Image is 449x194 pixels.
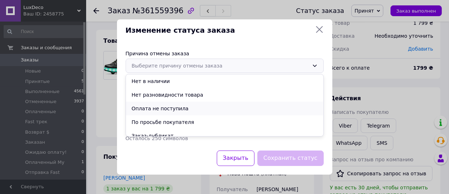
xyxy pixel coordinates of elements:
div: Причина отмены заказа [126,50,324,57]
span: Осталось 250 символов [126,135,188,141]
li: Нет разновидности товара [126,88,323,102]
span: Изменение статуса заказа [126,25,312,36]
li: Заказ-дубликат [126,129,323,143]
button: Закрыть [217,151,254,166]
li: Оплата не поступила [126,102,323,115]
li: Нет в наличии [126,74,323,88]
div: Выберите причину отмены заказа [132,62,309,70]
li: По просьбе покупателя [126,115,323,129]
